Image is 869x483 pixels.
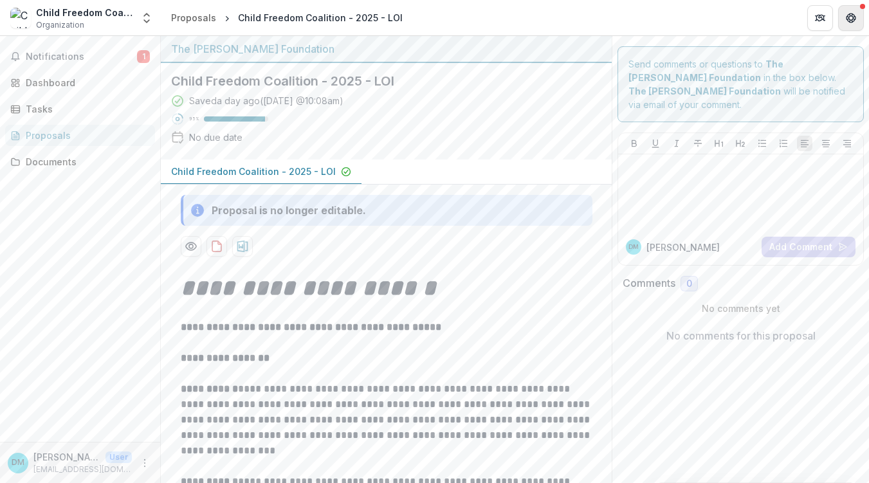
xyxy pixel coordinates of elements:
[36,6,133,19] div: Child Freedom Coalition
[623,277,675,289] h2: Comments
[212,203,366,218] div: Proposal is no longer editable.
[36,19,84,31] span: Organization
[232,236,253,257] button: download-proposal
[762,237,855,257] button: Add Comment
[26,76,145,89] div: Dashboard
[628,244,639,250] div: David Miller
[166,8,408,27] nav: breadcrumb
[776,136,791,151] button: Ordered List
[12,459,24,467] div: David Miller
[189,94,343,107] div: Saved a day ago ( [DATE] @ 10:08am )
[797,136,812,151] button: Align Left
[26,129,145,142] div: Proposals
[171,165,336,178] p: Child Freedom Coalition - 2025 - LOI
[138,5,156,31] button: Open entity switcher
[181,236,201,257] button: Preview 97a2f62f-388a-469f-8adc-42627a13d346-0.pdf
[807,5,833,31] button: Partners
[5,125,155,146] a: Proposals
[33,464,132,475] p: [EMAIL_ADDRESS][DOMAIN_NAME]
[711,136,727,151] button: Heading 1
[648,136,663,151] button: Underline
[189,114,199,123] p: 95 %
[10,8,31,28] img: Child Freedom Coalition
[818,136,834,151] button: Align Center
[646,241,720,254] p: [PERSON_NAME]
[189,131,242,144] div: No due date
[666,328,816,343] p: No comments for this proposal
[627,136,642,151] button: Bold
[171,41,601,57] div: The [PERSON_NAME] Foundation
[623,302,859,315] p: No comments yet
[839,136,855,151] button: Align Right
[5,72,155,93] a: Dashboard
[238,11,403,24] div: Child Freedom Coalition - 2025 - LOI
[33,450,100,464] p: [PERSON_NAME]
[171,11,216,24] div: Proposals
[105,451,132,463] p: User
[26,51,137,62] span: Notifications
[26,102,145,116] div: Tasks
[137,50,150,63] span: 1
[669,136,684,151] button: Italicize
[755,136,770,151] button: Bullet List
[5,98,155,120] a: Tasks
[686,278,692,289] span: 0
[5,46,155,67] button: Notifications1
[166,8,221,27] a: Proposals
[733,136,748,151] button: Heading 2
[206,236,227,257] button: download-proposal
[617,46,864,122] div: Send comments or questions to in the box below. will be notified via email of your comment.
[5,151,155,172] a: Documents
[690,136,706,151] button: Strike
[171,73,581,89] h2: Child Freedom Coalition - 2025 - LOI
[26,155,145,169] div: Documents
[628,86,781,96] strong: The [PERSON_NAME] Foundation
[137,455,152,471] button: More
[838,5,864,31] button: Get Help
